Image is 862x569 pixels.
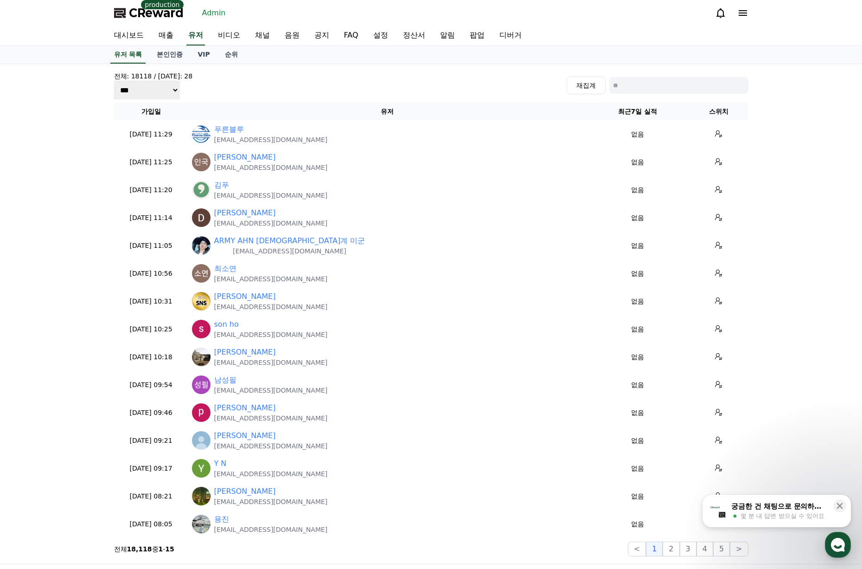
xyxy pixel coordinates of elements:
a: 본인인증 [149,46,190,64]
p: [DATE] 11:20 [118,185,185,195]
p: 없음 [590,241,685,251]
th: 최근7일 실적 [586,103,689,120]
p: [EMAIL_ADDRESS][DOMAIN_NAME] [214,246,365,256]
th: 유저 [188,103,587,120]
p: 없음 [590,213,685,223]
img: http://k.kakaocdn.net/dn/pwdRV/btsQoBizEK3/GJ8ImwlpTV45k3yFnO7Cfk/img_640x640.jpg [192,348,211,366]
p: 없음 [590,269,685,278]
a: 최소연 [214,263,236,274]
p: 없음 [590,324,685,334]
span: CReward [129,6,184,20]
img: http://img1.kakaocdn.net/thumb/R640x640.q70/?fname=http://t1.kakaocdn.net/account_images/default_... [192,431,211,450]
p: [DATE] 09:46 [118,408,185,418]
a: Y N [214,458,227,469]
a: VIP [190,46,217,64]
a: 설정 [366,26,396,45]
a: 푸른블루 [214,124,244,135]
a: FAQ [337,26,366,45]
p: 없음 [590,157,685,167]
p: [DATE] 10:31 [118,297,185,306]
button: 3 [680,542,696,556]
p: [DATE] 09:17 [118,464,185,473]
p: [EMAIL_ADDRESS][DOMAIN_NAME] [214,469,328,478]
a: 채널 [248,26,277,45]
span: 홈 [29,308,35,316]
p: 없음 [590,352,685,362]
p: 전체 중 - [114,544,174,554]
button: > [730,542,748,556]
a: 남성필 [214,375,236,386]
p: [DATE] 08:21 [118,491,185,501]
a: son ho [214,319,239,330]
strong: 15 [165,545,174,553]
img: https://lh3.googleusercontent.com/a/ACg8ocIzumZNxsvmElENDzGxMhjID-J7F69fvjhg7c_QUpAp_K_Exg=s96-c [192,264,211,283]
a: 팝업 [462,26,492,45]
p: [DATE] 10:18 [118,352,185,362]
p: 없음 [590,380,685,390]
a: 알림 [433,26,462,45]
p: 없음 [590,129,685,139]
a: 홈 [3,294,61,317]
p: 없음 [590,408,685,418]
img: https://lh3.googleusercontent.com/a/ACg8ocIWC7hQw6_CGiX594O_MVw6i6zOPdvWZYMAJszBBWQacoy-rA=s96-c [192,459,211,478]
img: https://lh3.googleusercontent.com/a/ACg8ocLDwJXTvsKZFd1rjYpWidG3U4Kmt_acM69M6HpZN1ZeIA_qH_ZV=s96-c [192,125,211,143]
a: 매출 [151,26,181,45]
p: 없음 [590,464,685,473]
img: https://lh3.googleusercontent.com/a/ACg8ocJ6duEFgHiw3dezJm8_xo7gijkclFOUhhw6i4wJ3G-ngvo3dA=s96-c [192,403,211,422]
img: http://k.kakaocdn.net/dn/buqOnq/btsNktzy6q9/VkznOUSh6FqsH7jbperSqK/img_640x640.jpg [192,515,211,533]
p: [EMAIL_ADDRESS][DOMAIN_NAME] [214,219,328,228]
p: 없음 [590,436,685,446]
p: [DATE] 10:56 [118,269,185,278]
strong: 18,118 [127,545,152,553]
img: https://lh3.googleusercontent.com/a/ACg8ocJB1qlOpLjHMgAmcXNbMA7lCtMf_vJ7ResB7nBSqFgvSfjWsA=s96-c [192,320,211,338]
a: 정산서 [396,26,433,45]
p: [DATE] 09:54 [118,380,185,390]
a: [PERSON_NAME] [214,486,276,497]
p: 없음 [590,519,685,529]
a: 비디오 [211,26,248,45]
p: [EMAIL_ADDRESS][DOMAIN_NAME] [214,330,328,339]
p: [EMAIL_ADDRESS][DOMAIN_NAME] [214,135,328,144]
p: [DATE] 11:29 [118,129,185,139]
img: https://lh3.googleusercontent.com/a/ACg8ocJbT7mFMSWaSjxA9a73SSs6xtYtQMCav7Vg0_9R2J5HFUfElsk=s96-c [192,236,211,255]
a: [PERSON_NAME] [214,207,276,219]
p: 없음 [590,491,685,501]
img: https://lh3.googleusercontent.com/a/ACg8ocJTrAXl5EjdPQ1e06LASbrhAqOOo4StwB08BiUAvXYCsQH70w=s96-c [192,208,211,227]
a: [PERSON_NAME] [214,402,276,414]
p: [EMAIL_ADDRESS][DOMAIN_NAME] [214,191,328,200]
a: ARMY AHN [DEMOGRAPHIC_DATA]계 미군 [214,235,365,246]
button: 5 [713,542,730,556]
a: 순위 [217,46,245,64]
p: [EMAIL_ADDRESS][DOMAIN_NAME] [214,414,328,423]
button: < [628,542,646,556]
a: CReward [114,6,184,20]
a: [PERSON_NAME] [214,291,276,302]
p: [EMAIL_ADDRESS][DOMAIN_NAME] [214,358,328,367]
h4: 전체: 18118 / [DATE]: 28 [114,71,193,81]
p: [EMAIL_ADDRESS][DOMAIN_NAME] [214,525,328,534]
p: [EMAIL_ADDRESS][DOMAIN_NAME] [214,497,328,506]
p: 없음 [590,185,685,195]
a: 용진 [214,514,229,525]
a: 유저 [186,26,205,45]
a: [PERSON_NAME] [214,430,276,441]
a: 유저 목록 [110,46,146,64]
a: 공지 [307,26,337,45]
p: [DATE] 11:14 [118,213,185,223]
button: 재집계 [567,77,606,94]
p: [DATE] 08:05 [118,519,185,529]
a: 대화 [61,294,120,317]
p: [DATE] 09:21 [118,436,185,446]
span: 설정 [143,308,154,316]
strong: 1 [159,545,163,553]
th: 가입일 [114,103,188,120]
p: [EMAIL_ADDRESS][DOMAIN_NAME] [214,274,328,284]
p: [EMAIL_ADDRESS][DOMAIN_NAME] [214,163,328,172]
th: 스위치 [689,103,748,120]
span: 대화 [85,309,96,316]
button: 1 [646,542,663,556]
img: https://lh3.googleusercontent.com/a/ACg8ocLWAa0jf2WrTPZMaLzCkkujHYLNxl18_2cmGnvtaEpducHJvw=s96-c [192,153,211,171]
button: 2 [663,542,679,556]
img: https://lh3.googleusercontent.com/a/ACg8ocJvarfqVJ49mW3wTp_TI6om0cZnA5S5mzWRUk_fpaCdCykt-A=s96-c [192,375,211,394]
a: Admin [198,6,230,20]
